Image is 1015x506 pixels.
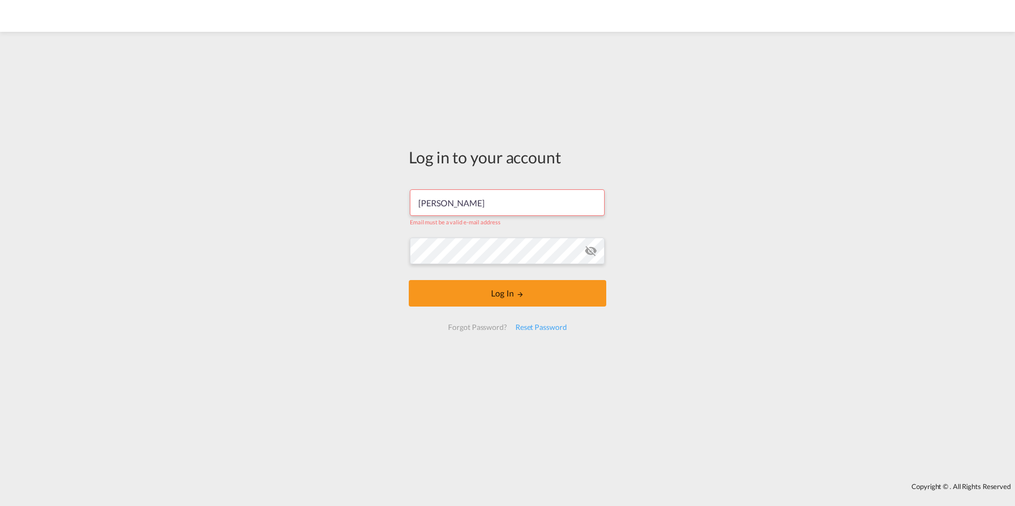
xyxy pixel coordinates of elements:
input: Enter email/phone number [410,189,605,216]
md-icon: icon-eye-off [584,245,597,257]
div: Forgot Password? [444,318,511,337]
button: LOGIN [409,280,606,307]
div: Log in to your account [409,146,606,168]
div: Reset Password [511,318,571,337]
span: Email must be a valid e-mail address [410,219,500,225]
